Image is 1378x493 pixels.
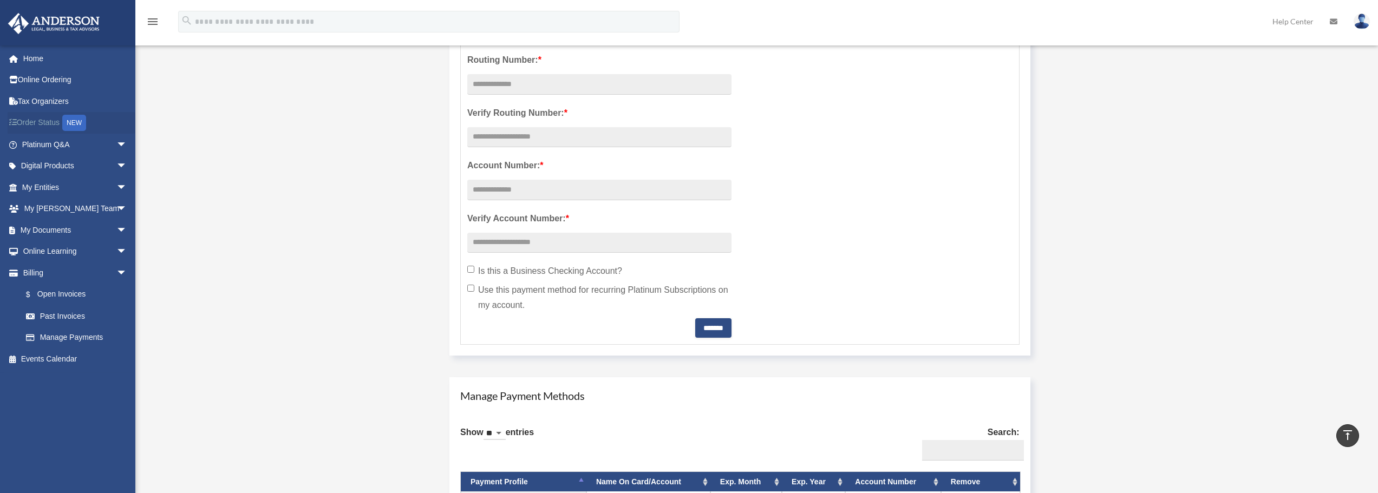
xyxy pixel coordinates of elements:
[5,13,103,34] img: Anderson Advisors Platinum Portal
[467,211,732,226] label: Verify Account Number:
[8,198,143,220] a: My [PERSON_NAME] Teamarrow_drop_down
[62,115,86,131] div: NEW
[467,106,732,121] label: Verify Routing Number:
[8,48,143,69] a: Home
[181,15,193,27] i: search
[467,282,732,313] label: Use this payment method for recurring Platinum Subscriptions on my account.
[8,348,143,370] a: Events Calendar
[15,327,138,349] a: Manage Payments
[460,425,534,451] label: Show entries
[461,472,586,492] th: Payment Profile: activate to sort column descending
[484,428,506,440] select: Showentries
[1341,429,1354,442] i: vertical_align_top
[15,305,143,327] a: Past Invoices
[116,176,138,199] span: arrow_drop_down
[116,262,138,284] span: arrow_drop_down
[8,69,143,91] a: Online Ordering
[467,285,474,292] input: Use this payment method for recurring Platinum Subscriptions on my account.
[918,425,1020,461] label: Search:
[116,155,138,178] span: arrow_drop_down
[1336,424,1359,447] a: vertical_align_top
[32,288,37,301] span: $
[116,134,138,156] span: arrow_drop_down
[116,219,138,241] span: arrow_drop_down
[8,262,143,284] a: Billingarrow_drop_down
[586,472,710,492] th: Name On Card/Account: activate to sort column ascending
[467,264,732,279] label: Is this a Business Checking Account?
[8,241,143,262] a: Online Learningarrow_drop_down
[460,388,1020,403] h4: Manage Payment Methods
[467,52,732,68] label: Routing Number:
[8,90,143,112] a: Tax Organizers
[922,440,1024,461] input: Search:
[467,266,474,273] input: Is this a Business Checking Account?
[116,198,138,220] span: arrow_drop_down
[8,134,143,155] a: Platinum Q&Aarrow_drop_down
[8,155,143,177] a: Digital Productsarrow_drop_down
[15,284,143,306] a: $Open Invoices
[8,112,143,134] a: Order StatusNEW
[8,176,143,198] a: My Entitiesarrow_drop_down
[116,241,138,263] span: arrow_drop_down
[146,15,159,28] i: menu
[1354,14,1370,29] img: User Pic
[782,472,845,492] th: Exp. Year: activate to sort column ascending
[146,19,159,28] a: menu
[845,472,941,492] th: Account Number: activate to sort column ascending
[710,472,782,492] th: Exp. Month: activate to sort column ascending
[467,158,732,173] label: Account Number:
[8,219,143,241] a: My Documentsarrow_drop_down
[941,472,1020,492] th: Remove: activate to sort column ascending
